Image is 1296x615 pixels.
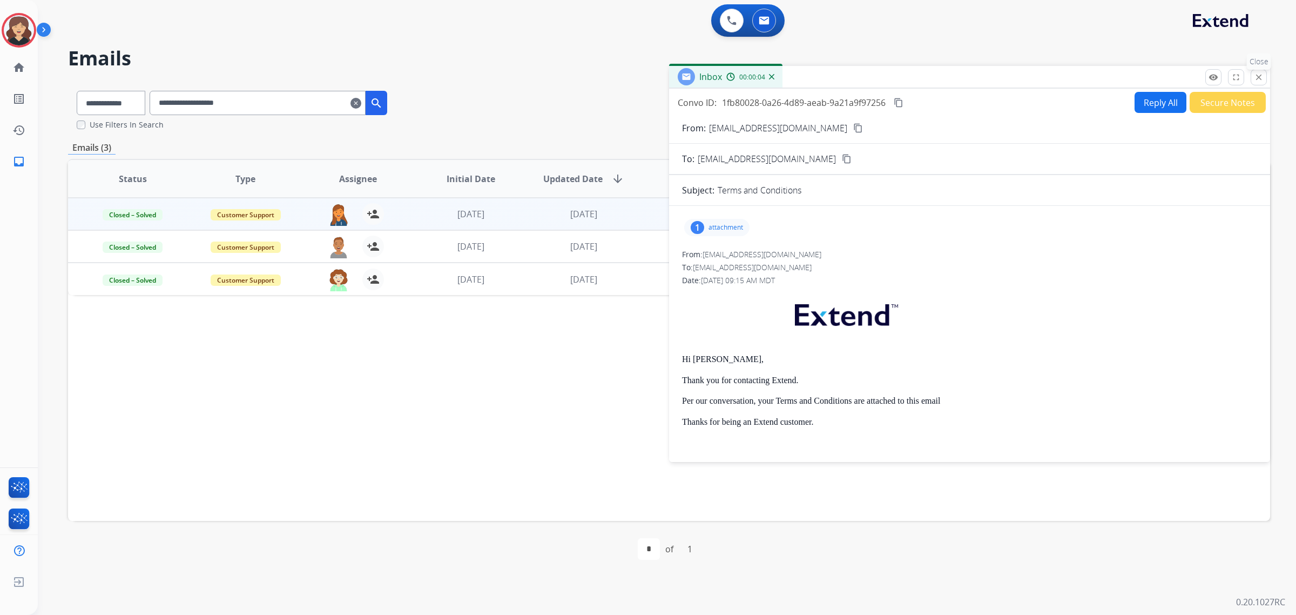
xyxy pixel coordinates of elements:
span: 1fb80028-0a26-4d89-aeab-9a21a9f97256 [722,97,886,109]
mat-icon: home [12,61,25,74]
span: Assignee [339,172,377,185]
p: Convo ID: [678,96,717,109]
p: Thank you for contacting Extend. [682,376,1257,385]
mat-icon: content_copy [894,98,903,108]
p: [EMAIL_ADDRESS][DOMAIN_NAME] [709,122,847,135]
div: Date: [682,275,1257,286]
mat-icon: person_add [367,273,380,286]
span: [EMAIL_ADDRESS][DOMAIN_NAME] [693,262,812,272]
span: Closed – Solved [103,209,163,220]
span: Initial Date [447,172,495,185]
img: avatar [4,15,34,45]
span: [DATE] [457,208,484,220]
label: Use Filters In Search [90,119,164,130]
mat-icon: search [370,97,383,110]
p: Close [1247,54,1271,70]
span: Customer Support [211,242,281,253]
mat-icon: close [1254,72,1264,82]
span: [EMAIL_ADDRESS][DOMAIN_NAME] [698,152,836,165]
button: Close [1251,69,1267,85]
button: Secure Notes [1190,92,1266,113]
span: Closed – Solved [103,275,163,286]
div: To: [682,262,1257,273]
img: extend.png [781,291,909,334]
div: 1 [679,538,701,560]
img: agent-avatar [328,203,349,226]
span: Customer Support [211,209,281,220]
mat-icon: remove_red_eye [1209,72,1218,82]
mat-icon: arrow_downward [611,172,624,185]
span: Closed – Solved [103,242,163,253]
p: Terms and Conditions [718,184,801,197]
mat-icon: inbox [12,155,25,168]
span: Updated Date [543,172,603,185]
span: Inbox [699,71,722,83]
mat-icon: person_add [367,240,380,253]
p: Subject: [682,184,714,197]
span: Status [119,172,147,185]
span: [DATE] [570,208,597,220]
img: agent-avatar [328,269,349,291]
span: [DATE] [570,273,597,285]
p: From: [682,122,706,135]
span: [EMAIL_ADDRESS][DOMAIN_NAME] [703,249,821,259]
div: From: [682,249,1257,260]
p: To: [682,152,694,165]
p: 0.20.1027RC [1236,596,1285,609]
mat-icon: content_copy [853,123,863,133]
span: [DATE] [570,240,597,252]
mat-icon: list_alt [12,92,25,105]
p: Per our conversation, your Terms and Conditions are attached to this email [682,396,1257,406]
h2: Emails [68,48,1270,69]
img: agent-avatar [328,236,349,258]
div: of [665,543,673,556]
p: Thanks for being an Extend customer. [682,417,1257,427]
mat-icon: clear [350,97,361,110]
button: Reply All [1135,92,1186,113]
span: [DATE] 09:15 AM MDT [701,275,775,285]
p: Hi [PERSON_NAME], [682,355,1257,364]
mat-icon: content_copy [842,154,852,164]
span: [DATE] [457,240,484,252]
div: 1 [691,221,704,234]
mat-icon: history [12,124,25,137]
span: [DATE] [457,273,484,285]
span: Customer Support [211,275,281,286]
p: Emails (3) [68,141,116,155]
mat-icon: person_add [367,208,380,220]
span: 00:00:04 [739,73,765,82]
p: attachment [708,223,743,232]
span: Type [235,172,255,185]
mat-icon: fullscreen [1231,72,1241,82]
